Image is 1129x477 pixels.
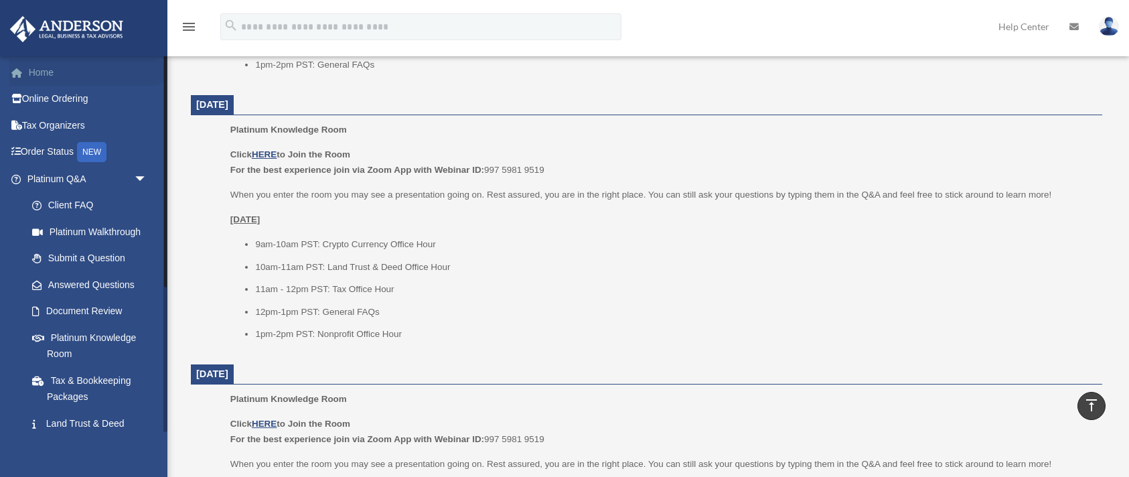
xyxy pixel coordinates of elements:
[77,142,106,162] div: NEW
[6,16,127,42] img: Anderson Advisors Platinum Portal
[230,456,1093,472] p: When you enter the room you may see a presentation going on. Rest assured, you are in the right p...
[230,419,350,429] b: Click to Join the Room
[9,59,167,86] a: Home
[230,416,1093,448] p: 997 5981 9519
[252,419,277,429] a: HERE
[1083,397,1100,413] i: vertical_align_top
[19,218,167,245] a: Platinum Walkthrough
[19,298,167,325] a: Document Review
[19,324,161,367] a: Platinum Knowledge Room
[9,165,167,192] a: Platinum Q&Aarrow_drop_down
[9,112,167,139] a: Tax Organizers
[230,147,1093,178] p: 997 5981 9519
[19,192,167,219] a: Client FAQ
[19,410,167,453] a: Land Trust & Deed Forum
[255,281,1093,297] li: 11am - 12pm PST: Tax Office Hour
[230,125,347,135] span: Platinum Knowledge Room
[230,394,347,404] span: Platinum Knowledge Room
[252,149,277,159] a: HERE
[230,187,1093,203] p: When you enter the room you may see a presentation going on. Rest assured, you are in the right p...
[224,18,238,33] i: search
[9,86,167,113] a: Online Ordering
[255,304,1093,320] li: 12pm-1pm PST: General FAQs
[255,259,1093,275] li: 10am-11am PST: Land Trust & Deed Office Hour
[196,99,228,110] span: [DATE]
[1077,392,1106,420] a: vertical_align_top
[230,214,260,224] u: [DATE]
[181,19,197,35] i: menu
[134,165,161,193] span: arrow_drop_down
[19,271,167,298] a: Answered Questions
[230,149,350,159] b: Click to Join the Room
[19,367,167,410] a: Tax & Bookkeeping Packages
[181,23,197,35] a: menu
[230,165,484,175] b: For the best experience join via Zoom App with Webinar ID:
[1099,17,1119,36] img: User Pic
[9,139,167,166] a: Order StatusNEW
[19,245,167,272] a: Submit a Question
[196,368,228,379] span: [DATE]
[255,236,1093,253] li: 9am-10am PST: Crypto Currency Office Hour
[255,326,1093,342] li: 1pm-2pm PST: Nonprofit Office Hour
[230,434,484,444] b: For the best experience join via Zoom App with Webinar ID:
[255,57,1093,73] li: 1pm-2pm PST: General FAQs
